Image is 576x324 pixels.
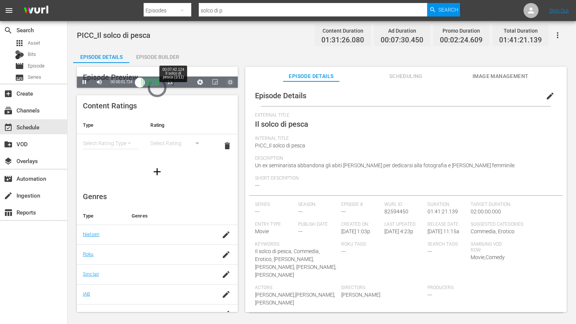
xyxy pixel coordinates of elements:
span: Search [4,26,13,35]
span: Release Date: [427,222,467,228]
img: ans4CAIJ8jUAAAAAAAAAAAAAAAAAAAAAAAAgQb4GAAAAAAAAAAAAAAAAAAAAAAAAJMjXAAAAAAAAAAAAAAAAAAAAAAAAgAT5G... [18,2,54,19]
span: Actors [255,285,337,291]
span: Internal Title [255,136,553,142]
span: Overlays [4,157,13,166]
span: 00:02:24.609 [440,36,483,45]
span: Asset [28,39,40,47]
th: Rating [144,116,212,134]
a: Sinclair [83,271,99,277]
span: Entry Type: [255,222,294,228]
span: Target Duration: [471,202,553,208]
button: Pause [77,76,92,88]
button: Search [427,3,460,16]
div: Promo Duration [440,25,483,36]
span: Episode Details [283,72,339,81]
span: Search [438,3,458,16]
a: Roku [83,251,94,257]
span: Keywords: [255,241,337,247]
span: Commedia, Erotico [471,228,514,234]
span: 00:07:30.450 [381,36,423,45]
div: Episode Builder [129,48,186,66]
span: [PERSON_NAME],[PERSON_NAME],[PERSON_NAME] [255,292,335,306]
span: 01:41:21.139 [427,208,458,214]
a: Samsung [83,311,104,316]
span: Content Ratings [83,101,137,110]
span: Movie [255,228,269,234]
span: Created On: [341,222,381,228]
span: --- [427,292,432,298]
span: PICC_Il solco di pesca [77,31,150,40]
span: Ingestion [4,191,13,200]
span: 01:41:21.139 [499,36,542,45]
span: Schedule [4,123,13,132]
span: Episode #: [341,202,381,208]
span: Publish Date: [298,222,337,228]
a: IAB [83,291,90,297]
button: Non-Fullscreen [223,76,238,88]
span: movie_filter [4,174,13,183]
button: delete [218,137,236,155]
button: Playback Rate [163,76,178,88]
span: 01:31:26.080 [321,36,364,45]
span: Samsung VOD Row: [471,241,510,253]
button: edit [541,87,559,105]
span: Directors [341,285,424,291]
span: menu [4,6,13,15]
span: Search Tags: [427,241,467,247]
div: Bits [15,50,24,59]
a: Sign Out [549,7,569,13]
span: --- [427,248,432,254]
span: External Title [255,112,553,118]
button: Episode Builder [129,48,186,63]
span: edit [546,91,555,100]
span: --- [341,208,346,214]
div: Episode Details [73,48,129,66]
span: Producers [427,285,510,291]
span: Wurl ID: [384,202,424,208]
span: Scheduling [378,72,434,81]
span: VOD [4,140,13,149]
span: [PERSON_NAME] [341,292,380,298]
span: Il solco di pesca, Commedia, Erotico, [PERSON_NAME], [PERSON_NAME], [PERSON_NAME], [PERSON_NAME] [255,248,336,278]
span: Asset [15,39,24,48]
span: Movie,Comedy [471,254,505,260]
span: Suggested Categories: [471,222,553,228]
span: [DATE] 4:23p [384,228,413,234]
span: Season: [298,202,337,208]
th: Genres [126,207,214,225]
span: --- [341,248,346,254]
span: PICC_Il solco di pesca [255,142,305,148]
span: Description [255,156,553,162]
span: Image Management [472,72,529,81]
span: Genres [83,192,107,201]
button: Picture-in-Picture [208,76,223,88]
div: Content Duration [321,25,364,36]
span: Series [15,73,24,82]
th: Type [77,116,144,134]
div: Progress Bar [140,78,159,86]
table: simple table [77,116,238,157]
span: Series [28,73,41,81]
span: delete [223,141,232,150]
span: Il solco di pesca [255,120,308,129]
span: Duration: [427,202,467,208]
span: Channels [4,106,13,115]
span: Series: [255,202,294,208]
span: Roku Tags: [341,241,424,247]
span: Un ex seminarista abbandona gli abiti [PERSON_NAME] per dedicarsi alla fotografia e [PERSON_NAME]... [255,162,516,168]
span: Last Updated: [384,222,424,228]
span: Episode [15,61,24,70]
span: [DATE] 1:03p [341,228,370,234]
span: --- [298,228,303,234]
button: Mute [92,76,107,88]
th: Type [77,207,126,225]
span: 82594450 [384,208,408,214]
button: Jump To Time [193,76,208,88]
div: Ad Duration [381,25,423,36]
span: Create [4,89,13,98]
span: 02:00:00.000 [471,208,501,214]
span: 00:00:01.724 [111,80,132,84]
span: --- [298,208,303,214]
span: Episode Preview [83,73,138,82]
span: Bits [28,51,36,58]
